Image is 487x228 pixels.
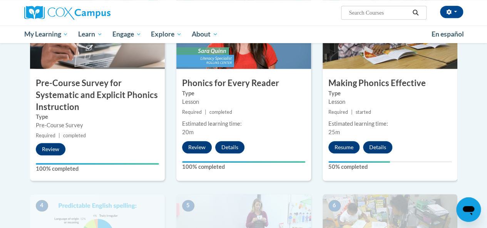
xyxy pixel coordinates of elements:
div: Your progress [182,161,305,163]
a: Engage [107,25,146,43]
span: 25m [328,129,340,135]
a: My Learning [19,25,74,43]
button: Details [215,141,244,153]
label: 100% completed [182,163,305,171]
div: Your progress [36,163,159,165]
label: Type [36,113,159,121]
div: Estimated learning time: [328,120,452,128]
span: My Learning [24,30,68,39]
h3: Phonics for Every Reader [176,77,311,89]
a: Cox Campus [24,6,163,20]
span: En español [432,30,464,38]
span: 6 [328,200,341,211]
a: Learn [73,25,107,43]
button: Search [410,8,421,17]
button: Review [36,143,65,155]
span: Learn [78,30,102,39]
span: completed [209,109,232,115]
label: Type [328,89,452,98]
div: Main menu [18,25,469,43]
span: | [59,133,60,138]
button: Resume [328,141,360,153]
div: Estimated learning time: [182,120,305,128]
span: 20m [182,129,194,135]
img: Cox Campus [24,6,110,20]
div: Pre-Course Survey [36,121,159,130]
span: 4 [36,200,48,211]
h3: Pre-Course Survey for Systematic and Explicit Phonics Instruction [30,77,165,113]
div: Lesson [328,98,452,106]
h3: Making Phonics Effective [323,77,457,89]
span: Required [36,133,55,138]
span: started [356,109,371,115]
span: About [192,30,218,39]
label: 50% completed [328,163,452,171]
span: | [205,109,206,115]
span: Engage [112,30,141,39]
div: Lesson [182,98,305,106]
span: | [351,109,353,115]
iframe: Button to launch messaging window [456,197,481,222]
a: Explore [146,25,187,43]
span: 5 [182,200,194,211]
label: Type [182,89,305,98]
button: Review [182,141,212,153]
input: Search Courses [348,8,410,17]
a: En español [427,26,469,42]
div: Your progress [328,161,390,163]
span: Required [328,109,348,115]
span: Required [182,109,202,115]
span: Explore [151,30,182,39]
span: completed [63,133,86,138]
a: About [187,25,223,43]
label: 100% completed [36,165,159,173]
button: Account Settings [440,6,463,18]
button: Details [363,141,392,153]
